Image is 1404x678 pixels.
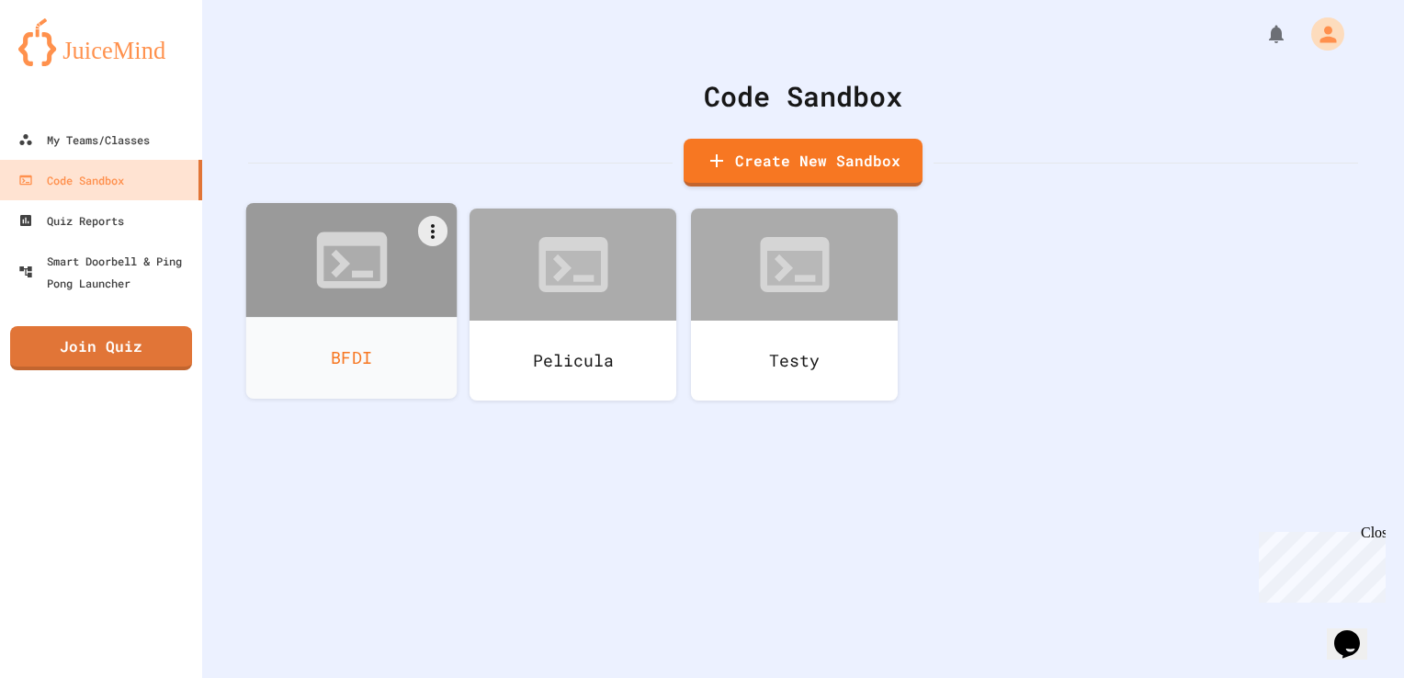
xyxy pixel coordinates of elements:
div: Smart Doorbell & Ping Pong Launcher [18,250,195,294]
div: My Notifications [1231,18,1292,50]
div: Code Sandbox [248,75,1358,117]
a: Testy [691,209,898,401]
div: Code Sandbox [18,169,124,191]
a: Create New Sandbox [684,139,923,186]
div: My Account [1292,13,1349,55]
a: BFDI [246,203,458,399]
iframe: chat widget [1327,605,1386,660]
div: My Teams/Classes [18,129,150,151]
div: Chat with us now!Close [7,7,127,117]
a: Pelicula [470,209,676,401]
div: BFDI [246,317,458,399]
iframe: chat widget [1251,525,1386,603]
div: Pelicula [470,321,676,401]
img: logo-orange.svg [18,18,184,66]
a: Join Quiz [10,326,192,370]
div: Quiz Reports [18,209,124,232]
div: Testy [691,321,898,401]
